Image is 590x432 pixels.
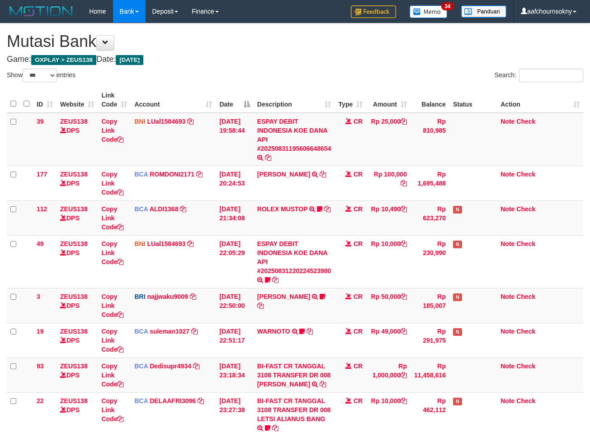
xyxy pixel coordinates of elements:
a: Copy ROMDONI2171 to clipboard [196,171,203,178]
a: DELAAFRI3096 [150,397,196,404]
a: Copy BI-FAST CR TANGGAL 3108 TRANSFER DR 008 TOTO TAUFIK HIDAYA to clipboard [320,381,326,388]
a: Copy Rp 100,000 to clipboard [401,180,407,187]
a: ESPAY DEBIT INDONESIA KOE DANA API #20250831220224523980 [257,240,331,274]
h4: Game: Date: [7,55,583,64]
a: Check [516,293,535,300]
td: Rp 100,000 [366,166,411,200]
label: Show entries [7,69,76,82]
td: DPS [57,323,98,358]
a: ZEUS138 [60,397,88,404]
a: Copy suleman1027 to clipboard [191,328,198,335]
span: BCA [134,205,148,213]
img: Button%20Memo.svg [410,5,448,18]
a: Check [516,328,535,335]
span: 112 [37,205,47,213]
a: Check [516,118,535,125]
span: 177 [37,171,47,178]
span: CR [354,293,363,300]
span: Has Note [453,206,462,214]
a: ZEUS138 [60,205,88,213]
td: Rp 623,270 [411,200,449,235]
a: Note [500,205,514,213]
select: Showentries [23,69,57,82]
td: DPS [57,288,98,323]
a: [PERSON_NAME] [257,171,310,178]
a: Copy ESPAY DEBIT INDONESIA KOE DANA API #20250831195606648654 to clipboard [265,154,271,161]
span: Has Note [453,241,462,248]
img: panduan.png [461,5,506,18]
td: Rp 810,985 [411,113,449,166]
span: BCA [134,171,148,178]
a: BI-FAST CR TANGGAL 3108 TRANSFER DR 008 [PERSON_NAME] [257,362,331,388]
td: Rp 1,000,000 [366,358,411,392]
th: Link Code: activate to sort column ascending [98,87,131,113]
td: DPS [57,358,98,392]
a: ESPAY DEBIT INDONESIA KOE DANA API #20250831195606648654 [257,118,331,152]
td: [DATE] 20:24:53 [216,166,253,200]
a: BI-FAST CR TANGGAL 3108 TRANSFER DR 008 LETSI ALIANUS BANG [257,397,331,423]
td: DPS [57,113,98,166]
td: DPS [57,235,98,288]
th: Description: activate to sort column ascending [254,87,335,113]
a: Copy ABDUL GAFUR to clipboard [320,171,326,178]
a: Copy Link Code [101,397,123,423]
span: CR [354,118,363,125]
span: OXPLAY > ZEUS138 [31,55,96,65]
a: Copy Link Code [101,240,123,265]
a: Check [516,205,535,213]
a: ALDI1368 [150,205,179,213]
span: BNI [134,118,145,125]
a: Note [500,171,514,178]
img: Feedback.jpg [351,5,396,18]
a: Note [500,328,514,335]
a: LUal1584693 [147,118,185,125]
a: Copy najjwaku9009 to clipboard [190,293,196,300]
a: Copy Rp 50,000 to clipboard [401,293,407,300]
td: Rp 185,007 [411,288,449,323]
a: Copy BI-FAST CR TANGGAL 3108 TRANSFER DR 008 LETSI ALIANUS BANG to clipboard [272,424,278,432]
span: Has Note [453,293,462,301]
th: Amount: activate to sort column ascending [366,87,411,113]
td: [DATE] 22:50:00 [216,288,253,323]
a: Note [500,118,514,125]
th: Account: activate to sort column ascending [131,87,216,113]
a: ZEUS138 [60,118,88,125]
span: Has Note [453,398,462,405]
th: ID: activate to sort column ascending [33,87,57,113]
td: Rp 25,000 [366,113,411,166]
a: Copy LUal1584693 to clipboard [187,240,194,247]
span: BCA [134,397,148,404]
span: BCA [134,362,148,370]
a: Check [516,171,535,178]
a: suleman1027 [150,328,189,335]
span: 19 [37,328,44,335]
th: Balance [411,87,449,113]
td: [DATE] 23:18:34 [216,358,253,392]
a: Copy Rp 10,490 to clipboard [401,205,407,213]
a: Copy Rp 10,000 to clipboard [401,397,407,404]
td: [DATE] 22:51:17 [216,323,253,358]
td: Rp 49,000 [366,323,411,358]
span: [DATE] [116,55,143,65]
span: CR [354,205,363,213]
a: Note [500,293,514,300]
th: Type: activate to sort column ascending [335,87,366,113]
img: MOTION_logo.png [7,5,76,18]
a: ZEUS138 [60,293,88,300]
td: Rp 1,695,488 [411,166,449,200]
a: Copy Rp 25,000 to clipboard [401,118,407,125]
span: CR [354,328,363,335]
a: LUal1584693 [147,240,185,247]
a: Check [516,240,535,247]
a: Copy Link Code [101,328,123,353]
td: DPS [57,166,98,200]
span: CR [354,362,363,370]
span: BRI [134,293,145,300]
span: CR [354,240,363,247]
th: Action: activate to sort column ascending [497,87,583,113]
td: Rp 230,990 [411,235,449,288]
a: najjwaku9009 [147,293,188,300]
td: [DATE] 19:58:44 [216,113,253,166]
td: Rp 291,975 [411,323,449,358]
td: DPS [57,200,98,235]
